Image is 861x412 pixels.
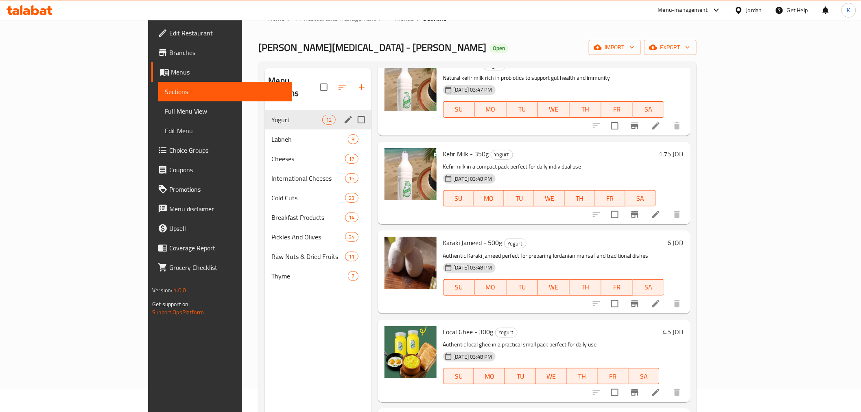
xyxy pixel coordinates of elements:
[477,193,501,204] span: MO
[601,101,633,118] button: FR
[510,103,535,115] span: TU
[443,340,660,350] p: Authentic local ghee in a practical small pack perfect for daily use
[534,190,565,206] button: WE
[271,193,345,203] span: Cold Cuts
[605,281,630,293] span: FR
[352,77,371,97] button: Add section
[443,101,475,118] button: SU
[605,103,630,115] span: FR
[271,134,348,144] span: Labneh
[165,87,285,96] span: Sections
[504,239,527,248] div: Yogurt
[169,165,285,175] span: Coupons
[538,279,570,296] button: WE
[491,150,513,159] span: Yogurt
[447,370,471,382] span: SU
[668,59,684,70] h6: 5 JOD
[152,307,204,318] a: Support.OpsPlatform
[169,145,285,155] span: Choice Groups
[152,285,172,296] span: Version:
[589,40,641,55] button: import
[151,238,292,258] a: Coverage Report
[345,252,358,261] div: items
[633,279,664,296] button: SA
[345,253,358,261] span: 11
[475,279,507,296] button: MO
[169,28,285,38] span: Edit Restaurant
[595,190,626,206] button: FR
[510,281,535,293] span: TU
[595,42,634,53] span: import
[271,154,345,164] span: Cheeses
[443,279,475,296] button: SU
[151,199,292,219] a: Menu disclaimer
[847,6,850,15] span: K
[332,77,352,97] span: Sort sections
[169,243,285,253] span: Coverage Report
[158,82,292,101] a: Sections
[169,48,285,57] span: Branches
[271,271,348,281] span: Thyme
[271,213,345,222] span: Breakfast Products
[507,279,538,296] button: TU
[478,281,503,293] span: MO
[443,73,664,83] p: Natural kefir milk rich in probiotics to support gut health and immunity
[265,247,371,266] div: Raw Nuts & Dried Fruits11
[477,370,502,382] span: MO
[450,353,496,361] span: [DATE] 03:48 PM
[268,75,320,99] h2: Menu sections
[151,23,292,43] a: Edit Restaurant
[385,326,437,378] img: Local Ghee - 300g
[490,44,508,53] div: Open
[165,126,285,136] span: Edit Menu
[385,237,437,289] img: Karaki Jameed - 500g
[629,368,660,384] button: SA
[507,101,538,118] button: TU
[385,59,437,111] img: Kefir Milk - 1L
[447,193,471,204] span: SU
[567,368,598,384] button: TH
[271,173,345,183] span: International Cheeses
[165,106,285,116] span: Full Menu View
[633,101,664,118] button: SA
[158,121,292,140] a: Edit Menu
[395,13,414,23] span: Menus
[490,45,508,52] span: Open
[568,193,592,204] span: TH
[570,370,594,382] span: TH
[345,214,358,221] span: 14
[265,188,371,208] div: Cold Cuts23
[606,384,623,401] span: Select to update
[606,117,623,134] span: Select to update
[345,232,358,242] div: items
[599,193,623,204] span: FR
[348,271,358,281] div: items
[606,206,623,223] span: Select to update
[271,115,322,125] span: Yogurt
[658,5,708,15] div: Menu-management
[450,264,496,272] span: [DATE] 03:48 PM
[385,13,414,24] a: Menus
[565,190,595,206] button: TH
[385,148,437,200] img: Kefir Milk - 350g
[659,148,684,160] h6: 1.75 JOD
[258,38,486,57] span: [PERSON_NAME][MEDICAL_DATA] - [PERSON_NAME]
[423,13,446,23] span: Sections
[667,383,687,402] button: delete
[538,193,562,204] span: WE
[151,62,292,82] a: Menus
[271,252,345,261] span: Raw Nuts & Dried Fruits
[265,208,371,227] div: Breakfast Products14
[443,251,664,261] p: Authentic Karaki jameed perfect for preparing Jordanian mansaf and traditional dishes
[478,103,503,115] span: MO
[171,67,285,77] span: Menus
[450,86,496,94] span: [DATE] 03:47 PM
[606,295,623,312] span: Select to update
[151,258,292,277] a: Grocery Checklist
